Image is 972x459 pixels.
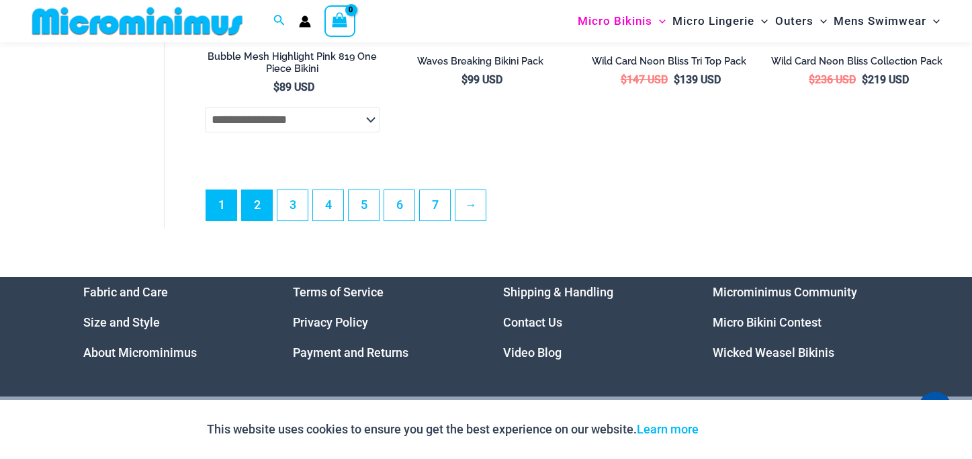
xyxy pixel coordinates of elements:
[207,419,699,440] p: This website uses cookies to ensure you get the best experience on our website.
[862,73,909,86] bdi: 219 USD
[674,73,680,86] span: $
[672,4,754,38] span: Micro Lingerie
[834,4,926,38] span: Mens Swimwear
[637,422,699,436] a: Learn more
[503,285,613,299] a: Shipping & Handling
[293,315,368,329] a: Privacy Policy
[775,4,813,38] span: Outers
[621,73,668,86] bdi: 147 USD
[324,5,355,36] a: View Shopping Cart, empty
[461,73,502,86] bdi: 99 USD
[205,50,380,81] a: Bubble Mesh Highlight Pink 819 One Piece Bikini
[754,4,768,38] span: Menu Toggle
[709,413,766,446] button: Accept
[926,4,940,38] span: Menu Toggle
[277,190,308,220] a: Page 3
[713,277,889,368] aside: Footer Widget 4
[349,190,379,220] a: Page 5
[503,277,680,368] nav: Menu
[770,55,944,68] h2: Wild Card Neon Bliss Collection Pack
[503,315,562,329] a: Contact Us
[674,73,721,86] bdi: 139 USD
[420,190,450,220] a: Page 7
[813,4,827,38] span: Menu Toggle
[273,81,314,93] bdi: 89 USD
[83,315,160,329] a: Size and Style
[582,55,756,73] a: Wild Card Neon Bliss Tri Top Pack
[809,73,856,86] bdi: 236 USD
[293,277,470,368] aside: Footer Widget 2
[83,285,168,299] a: Fabric and Care
[393,55,568,73] a: Waves Breaking Bikini Pack
[393,55,568,68] h2: Waves Breaking Bikini Pack
[809,73,815,86] span: $
[621,73,627,86] span: $
[713,315,822,329] a: Micro Bikini Contest
[206,190,236,220] span: Page 1
[830,4,943,38] a: Mens SwimwearMenu ToggleMenu Toggle
[461,73,468,86] span: $
[572,2,945,40] nav: Site Navigation
[384,190,414,220] a: Page 6
[503,345,562,360] a: Video Blog
[293,345,408,360] a: Payment and Returns
[83,345,197,360] a: About Microminimus
[273,13,285,30] a: Search icon link
[713,277,889,368] nav: Menu
[455,190,486,220] a: →
[713,285,857,299] a: Microminimus Community
[862,73,868,86] span: $
[652,4,666,38] span: Menu Toggle
[578,4,652,38] span: Micro Bikinis
[503,277,680,368] aside: Footer Widget 3
[242,190,272,220] a: Page 2
[582,55,756,68] h2: Wild Card Neon Bliss Tri Top Pack
[273,81,279,93] span: $
[713,345,834,360] a: Wicked Weasel Bikinis
[669,4,771,38] a: Micro LingerieMenu ToggleMenu Toggle
[772,4,830,38] a: OutersMenu ToggleMenu Toggle
[313,190,343,220] a: Page 4
[293,277,470,368] nav: Menu
[205,50,380,75] h2: Bubble Mesh Highlight Pink 819 One Piece Bikini
[770,55,944,73] a: Wild Card Neon Bliss Collection Pack
[293,285,384,299] a: Terms of Service
[574,4,669,38] a: Micro BikinisMenu ToggleMenu Toggle
[83,277,260,368] aside: Footer Widget 1
[299,15,311,28] a: Account icon link
[27,6,248,36] img: MM SHOP LOGO FLAT
[205,190,944,228] nav: Product Pagination
[83,277,260,368] nav: Menu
